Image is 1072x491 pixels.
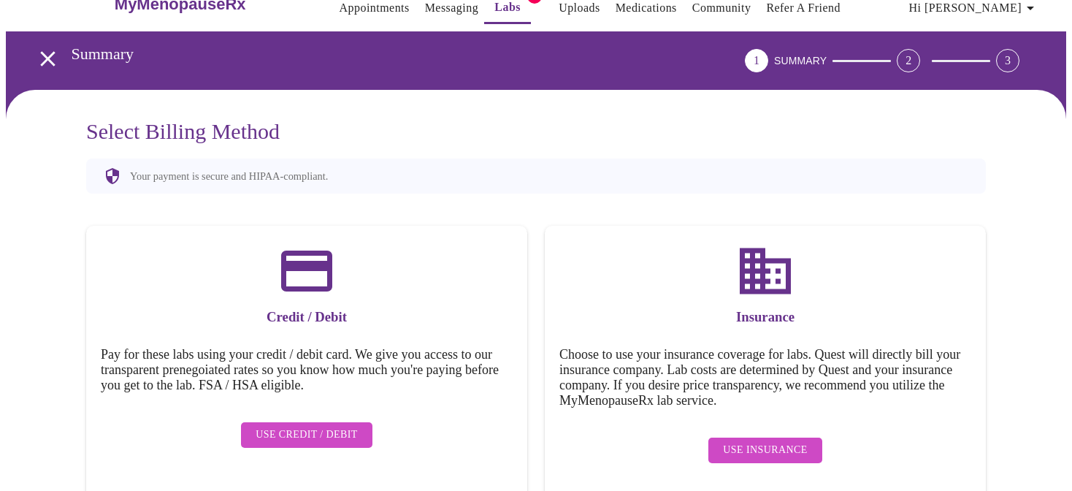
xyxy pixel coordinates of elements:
span: Use Insurance [723,441,807,460]
span: Use Credit / Debit [256,426,358,444]
h3: Summary [72,45,664,64]
h3: Select Billing Method [86,119,986,144]
div: 1 [745,49,768,72]
h3: Credit / Debit [101,309,513,325]
p: Your payment is secure and HIPAA-compliant. [130,170,328,183]
span: SUMMARY [774,55,827,66]
h5: Choose to use your insurance coverage for labs. Quest will directly bill your insurance company. ... [559,347,971,408]
button: Use Insurance [708,438,822,463]
div: 2 [897,49,920,72]
h5: Pay for these labs using your credit / debit card. We give you access to our transparent prenegoi... [101,347,513,393]
h3: Insurance [559,309,971,325]
button: open drawer [26,37,69,80]
div: 3 [996,49,1019,72]
button: Use Credit / Debit [241,422,372,448]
